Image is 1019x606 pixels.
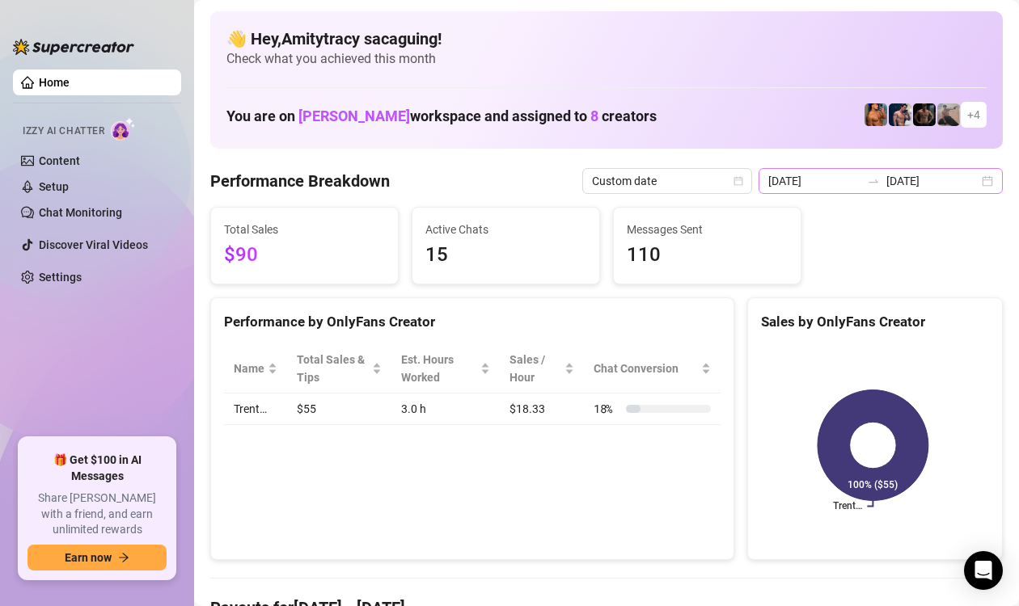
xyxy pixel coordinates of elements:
[937,103,960,126] img: LC
[234,360,264,377] span: Name
[39,154,80,167] a: Content
[627,221,788,238] span: Messages Sent
[23,124,104,139] span: Izzy AI Chatter
[27,545,167,570] button: Earn nowarrow-right
[425,221,586,238] span: Active Chats
[224,221,385,238] span: Total Sales
[594,400,619,418] span: 18 %
[39,206,122,219] a: Chat Monitoring
[27,490,167,538] span: Share [PERSON_NAME] with a friend, and earn unlimited rewards
[39,271,82,284] a: Settings
[210,170,390,192] h4: Performance Breakdown
[964,551,1003,590] div: Open Intercom Messenger
[13,39,134,55] img: logo-BBDzfeDw.svg
[224,240,385,271] span: $90
[224,344,287,393] th: Name
[226,107,657,125] h1: You are on workspace and assigned to creators
[627,240,788,271] span: 110
[118,552,129,563] span: arrow-right
[298,107,410,124] span: [PERSON_NAME]
[224,393,287,425] td: Trent…
[39,238,148,251] a: Discover Viral Videos
[39,76,70,89] a: Home
[226,50,987,68] span: Check what you achieved this month
[65,551,112,564] span: Earn now
[111,117,136,141] img: AI Chatter
[913,103,936,126] img: Trent
[39,180,69,193] a: Setup
[401,351,477,386] div: Est. Hours Worked
[867,175,880,187] span: swap-right
[297,351,369,386] span: Total Sales & Tips
[886,172,979,190] input: End date
[500,393,584,425] td: $18.33
[865,103,887,126] img: JG
[761,311,989,333] div: Sales by OnlyFans Creator
[584,344,721,393] th: Chat Conversion
[592,169,742,193] span: Custom date
[500,344,584,393] th: Sales / Hour
[224,311,721,333] div: Performance by OnlyFans Creator
[509,351,561,386] span: Sales / Hour
[768,172,860,190] input: Start date
[226,27,987,50] h4: 👋 Hey, Amitytracy sacaguing !
[734,176,743,186] span: calendar
[867,175,880,187] span: to
[889,103,911,126] img: Axel
[594,360,698,377] span: Chat Conversion
[967,106,980,124] span: + 4
[287,344,391,393] th: Total Sales & Tips
[590,107,598,124] span: 8
[391,393,500,425] td: 3.0 h
[833,501,862,512] text: Trent…
[287,393,391,425] td: $55
[27,452,167,484] span: 🎁 Get $100 in AI Messages
[425,240,586,271] span: 15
